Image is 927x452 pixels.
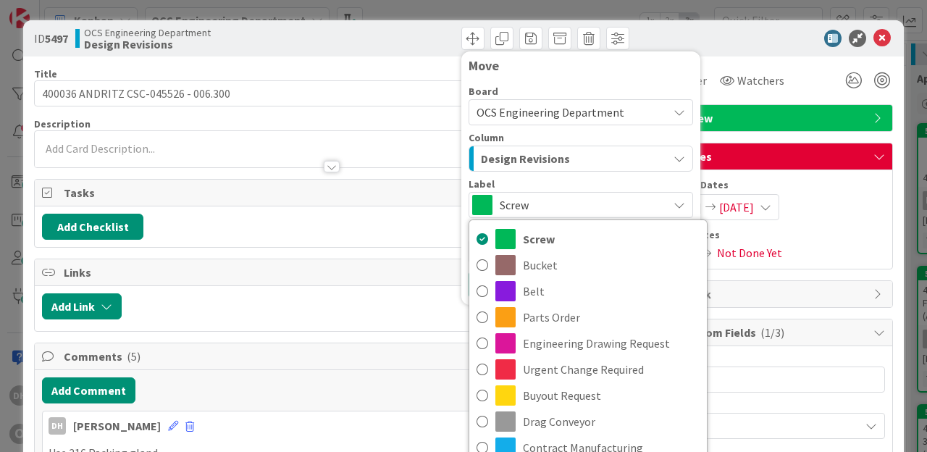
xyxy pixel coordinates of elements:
[523,359,700,380] span: Urgent Change Required
[523,411,700,432] span: Drag Conveyor
[523,306,700,328] span: Parts Order
[469,226,707,252] a: Screw
[469,356,707,382] a: Urgent Change Required
[42,214,143,240] button: Add Checklist
[659,400,885,410] div: Size
[523,385,700,406] span: Buyout Request
[681,148,866,165] span: Dates
[717,244,782,261] span: Not Done Yet
[500,195,660,215] span: Screw
[469,86,498,96] span: Board
[469,133,504,143] span: Column
[523,332,700,354] span: Engineering Drawing Request
[737,72,784,89] span: Watchers
[523,280,700,302] span: Belt
[34,67,57,80] label: Title
[84,27,211,38] span: OCS Engineering Department
[481,149,570,168] span: Design Revisions
[127,349,140,364] span: ( 5 )
[64,348,602,365] span: Comments
[469,59,693,73] div: Move
[469,179,495,189] span: Label
[64,264,602,281] span: Links
[45,31,68,46] b: 5497
[469,146,693,172] button: Design Revisions
[34,80,629,106] input: type card name here...
[523,254,700,276] span: Bucket
[523,228,700,250] span: Screw
[64,184,602,201] span: Tasks
[469,304,707,330] a: Parts Order
[681,109,866,127] span: Screw
[469,382,707,409] a: Buyout Request
[469,252,707,278] a: Bucket
[34,117,91,130] span: Description
[667,416,852,436] span: Not Set
[681,324,866,341] span: Custom Fields
[469,330,707,356] a: Engineering Drawing Request
[469,409,707,435] a: Drag Conveyor
[84,38,211,50] b: Design Revisions
[73,417,161,435] div: [PERSON_NAME]
[49,417,66,435] div: DH
[760,325,784,340] span: ( 1/3 )
[34,30,68,47] span: ID
[42,377,135,403] button: Add Comment
[469,278,707,304] a: Belt
[659,227,885,243] span: Actual Dates
[659,177,885,193] span: Planned Dates
[681,285,866,303] span: Block
[477,105,624,120] span: OCS Engineering Department
[719,198,754,216] span: [DATE]
[42,293,122,319] button: Add Link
